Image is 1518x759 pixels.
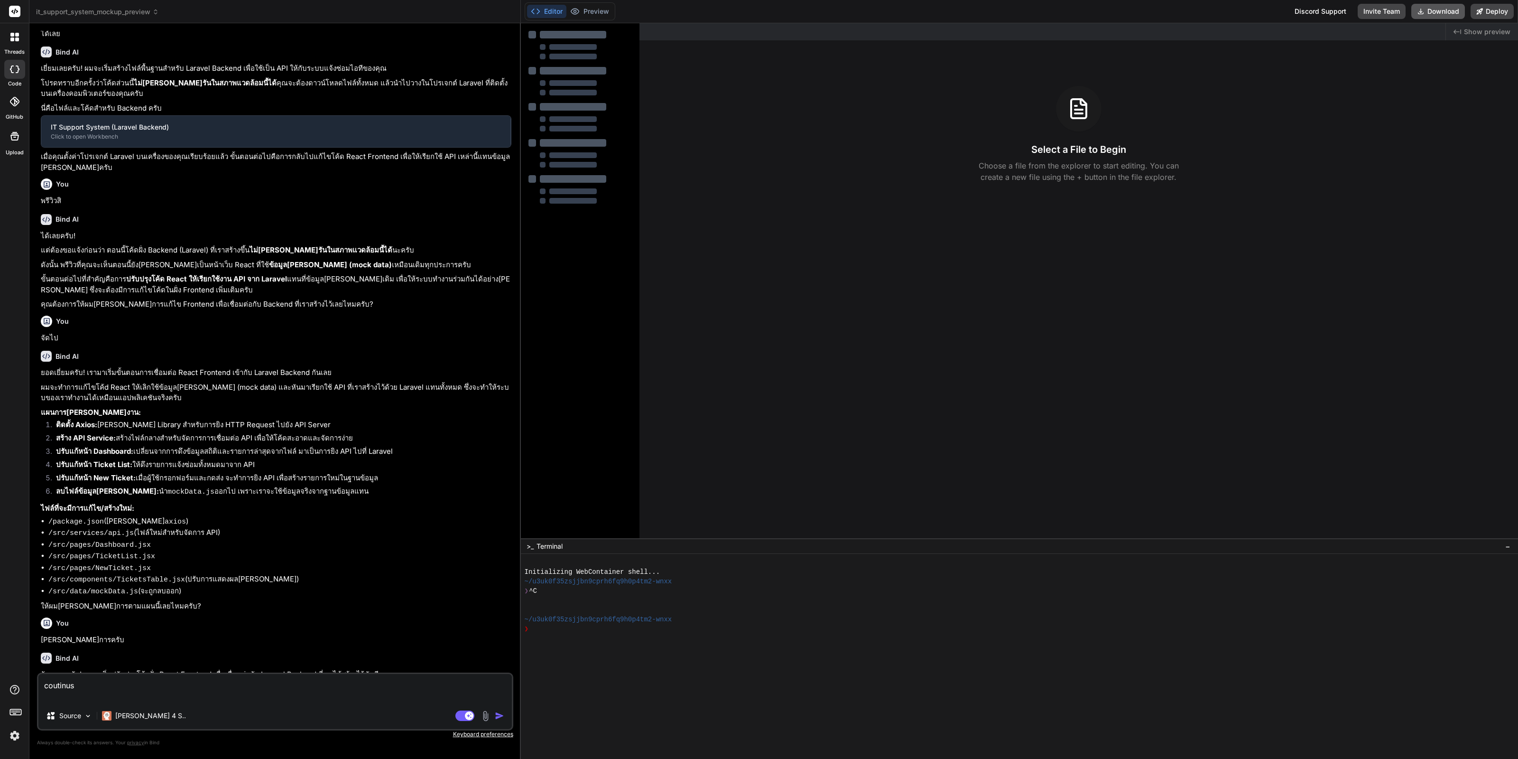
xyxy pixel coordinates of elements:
code: mockData.js [167,488,214,496]
h6: You [56,179,69,189]
div: Discord Support [1289,4,1352,19]
strong: ปรับแก้หน้า Ticket List: [56,460,132,469]
code: /src/pages/Dashboard.jsx [48,541,151,549]
button: Invite Team [1358,4,1406,19]
li: เปลี่ยนจากการดึงข้อมูลสถิติและรายการล่าสุดจากไฟล์ มาเป็นการยิง API ไปที่ Laravel [48,446,511,459]
span: − [1505,542,1510,551]
code: axios [165,518,186,526]
strong: ปรับปรุงโค้ด React ให้เรียกใช้งาน API จาก Laravel [126,274,287,283]
span: it_support_system_mockup_preview [36,7,159,17]
img: attachment [480,711,491,722]
p: คุณต้องการให้ผม[PERSON_NAME]การแก้ไข Frontend เพื่อเชื่อมต่อกับ Backend ที่เราสร้างไว้เลยไหมครับ? [41,299,511,310]
label: code [8,80,21,88]
code: /package.json [48,518,104,526]
button: Preview [566,5,613,18]
h6: Bind AI [56,215,79,224]
span: Initializing WebContainer shell... [525,567,660,577]
img: settings [7,728,23,744]
p: ผมจะทำการแก้ไขโค้d React ให้เลิกใช้ข้อมูล[PERSON_NAME] (mock data) และหันมาเรียกใช้ API ที่เราสร้... [41,382,511,403]
strong: ไม่[PERSON_NAME]รันในสภาพแวดล้อมนี้ได้ [250,245,392,254]
li: [PERSON_NAME] Library สำหรับการยิง HTTP Request ไปยัง API Server [48,420,511,433]
p: ได้เลย [41,28,511,39]
p: ได้เลยครับ! [41,231,511,242]
strong: ปรับแก้หน้า Dashboard: [56,447,133,456]
img: icon [495,711,504,721]
span: privacy [127,740,144,745]
strong: แผนการ[PERSON_NAME]งาน: [41,408,141,417]
h6: Bind AI [56,654,79,663]
strong: ไม่[PERSON_NAME]รันในสภาพแวดล้อมนี้ได้ [134,78,277,87]
strong: ไฟล์ที่จะมีการแก้ไข/สร้างใหม่: [41,504,134,513]
h6: You [56,618,69,628]
p: นี่คือไฟล์และโค้ดสำหรับ Backend ครับ [41,103,511,114]
li: ให้ดึงรายการแจ้งซ่อมทั้งหมดมาจาก API [48,459,511,473]
span: ~/u3uk0f35zsjjbn9cprh6fq9h0p4tm2-wnxx [525,577,672,586]
img: Claude 4 Sonnet [102,711,111,721]
code: /src/pages/NewTicket.jsx [48,564,151,572]
p: เยี่ยมเลยครับ! ผมจะเริ่มสร้างไฟล์พื้นฐานสำหรับ Laravel Backend เพื่อใช้เป็น API ให้กับระบบแจ้งซ่อ... [41,63,511,74]
p: ให้ผม[PERSON_NAME]การตามแผนนี้เลยไหมครับ? [41,601,511,612]
img: Pick Models [84,712,92,720]
div: IT Support System (Laravel Backend) [51,122,501,132]
code: /src/components/TicketsTable.jsx [48,576,185,584]
button: Deploy [1471,4,1514,19]
p: จัดไป [41,333,511,344]
li: (จะถูกลบออก) [48,586,511,598]
label: Upload [6,149,24,157]
p: รับทราบครับ! ผมจะเริ่มปรับปรุงโค้ดฝั่ง React Frontend เพื่อเชื่อมต่อกับ Laravel Backend ที่เราได้... [41,669,511,680]
span: ❯ [525,586,529,596]
textarea: coutinus [38,674,512,703]
strong: ข้อมูล[PERSON_NAME] (mock data) [269,260,392,269]
p: แต่ต้องขอแจ้งก่อนว่า ตอนนี้โค้ดฝั่ง Backend (Laravel) ที่เราสร้างขึ้น นะครับ [41,245,511,256]
span: Show preview [1464,27,1510,37]
button: Editor [527,5,566,18]
span: >_ [527,542,534,551]
h6: You [56,317,69,326]
span: ^C [529,586,537,596]
div: Click to open Workbench [51,133,501,141]
p: Source [59,711,81,721]
p: พรีวิวสิ [41,196,511,206]
span: Terminal [537,542,563,551]
p: โปรดทราบอีกครั้งว่าโค้ดส่วนนี้ คุณจะต้องดาวน์โหลดไฟล์ทั้งหมด แล้วนำไปวางในโปรเจกต์ Laravel ที่ติด... [41,78,511,99]
p: ยอดเยี่ยมครับ! เรามาเริ่มขั้นตอนการเชื่อมต่อ React Frontend เข้ากับ Laravel Backend กันเลย [41,367,511,378]
li: นำ ออกไป เพราะเราจะใช้ข้อมูลจริงจากฐานข้อมูลแทน [48,486,511,499]
p: Always double-check its answers. Your in Bind [37,738,513,747]
code: /src/services/api.js [48,529,134,537]
button: Download [1411,4,1465,19]
strong: สร้าง API Service: [56,433,116,442]
h6: Bind AI [56,352,79,361]
p: Choose a file from the explorer to start editing. You can create a new file using the + button in... [972,160,1185,183]
strong: ติดตั้ง Axios: [56,420,97,429]
li: (ไฟล์ใหม่สำหรับจัดการ API) [48,527,511,539]
p: [PERSON_NAME]การครับ [41,635,511,646]
li: สร้างไฟล์กลางสำหรับจัดการการเชื่อมต่อ API เพื่อให้โค้ดสะอาดและจัดการง่าย [48,433,511,446]
p: เมื่อคุณตั้งค่าโปรเจกต์ Laravel บนเครื่องของคุณเรียบร้อยแล้ว ขั้นตอนต่อไปคือการกลับไปแก้ไขโค้ด Re... [41,151,511,173]
button: − [1503,539,1512,554]
strong: ปรับแก้หน้า New Ticket: [56,473,136,482]
h3: Select a File to Begin [1031,143,1126,156]
span: ❯ [525,624,529,634]
label: threads [4,48,25,56]
li: (ปรับการแสดงผล[PERSON_NAME]) [48,574,511,586]
span: ~/u3uk0f35zsjjbn9cprh6fq9h0p4tm2-wnxx [525,615,672,624]
button: IT Support System (Laravel Backend)Click to open Workbench [41,116,510,147]
strong: ลบไฟล์ข้อมูล[PERSON_NAME]: [56,487,159,496]
code: /src/pages/TicketList.jsx [48,553,155,561]
label: GitHub [6,113,23,121]
li: เมื่อผู้ใช้กรอกฟอร์มและกดส่ง จะทำการยิง API เพื่อสร้างรายการใหม่ในฐานข้อมูล [48,473,511,486]
p: ดังนั้น พรีวิวที่คุณจะเห็นตอนนี้ยัง[PERSON_NAME]เป็นหน้าเว็บ React ที่ใช้ เหมือนเดิมทุกประการครับ [41,260,511,271]
li: ([PERSON_NAME] ) [48,516,511,528]
p: Keyboard preferences [37,731,513,738]
code: /src/data/mockData.js [48,588,138,596]
p: [PERSON_NAME] 4 S.. [115,711,186,721]
p: ขั้นตอนต่อไปที่สำคัญคือการ แทนที่ข้อมูล[PERSON_NAME]เดิม เพื่อให้ระบบทำงานร่วมกันได้อย่าง[PERSON_... [41,274,511,295]
h6: Bind AI [56,47,79,57]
